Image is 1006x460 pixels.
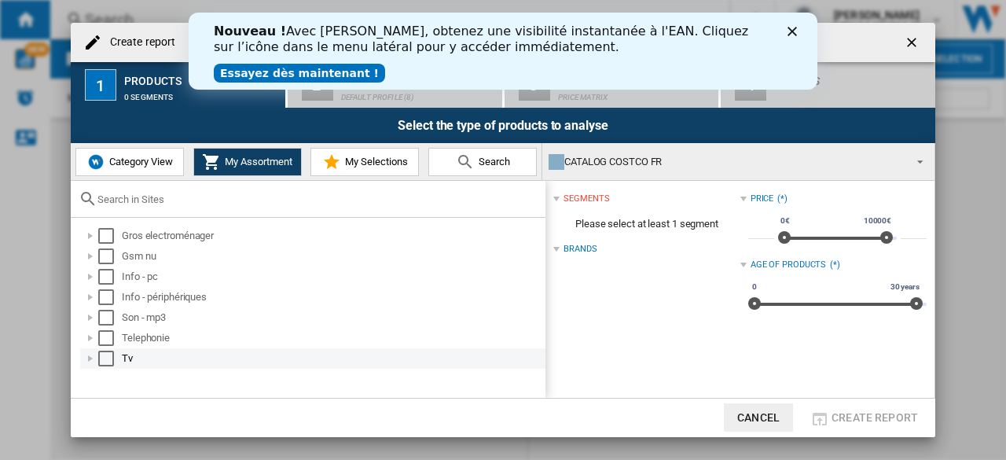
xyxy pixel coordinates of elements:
span: 0 [750,281,759,293]
button: 4 Options [721,62,935,108]
div: Son - mp3 [122,310,543,326]
ng-md-icon: getI18NText('BUTTONS.CLOSE_DIALOG') [904,35,923,53]
div: Brands [564,243,597,256]
button: My Selections [310,148,419,176]
md-checkbox: Select [98,330,122,346]
button: Search [428,148,537,176]
div: Select the type of products to analyse [71,108,935,143]
div: Info - périphériques [122,289,543,305]
span: 10000€ [861,215,894,227]
h4: Create report [102,35,175,50]
div: CATALOG COSTCO FR [549,151,903,173]
input: Search in Sites [97,193,538,205]
div: 0 segments [124,85,279,101]
div: Products [124,68,279,85]
iframe: Intercom live chat banner [189,13,817,90]
div: Info - pc [122,269,543,285]
button: getI18NText('BUTTONS.CLOSE_DIALOG') [898,27,929,58]
div: Price [751,193,774,205]
md-checkbox: Select [98,269,122,285]
div: Price Matrix [558,85,713,101]
span: Search [475,156,510,167]
md-checkbox: Select [98,248,122,264]
button: Cancel [724,403,793,432]
div: Options [774,68,929,85]
div: Gros electroménager [122,228,543,244]
button: My Assortment [193,148,302,176]
span: 0€ [778,215,792,227]
button: 1 Products 0 segments [71,62,287,108]
md-checkbox: Select [98,351,122,366]
md-checkbox: Select [98,228,122,244]
button: Create report [806,403,923,432]
img: wiser-icon-blue.png [86,153,105,171]
md-checkbox: Select [98,289,122,305]
button: Category View [75,148,184,176]
div: Age of products [751,259,827,271]
div: 1 [85,69,116,101]
div: Default profile (8) [341,85,496,101]
div: segments [564,193,609,205]
div: Tv [122,351,543,366]
span: My Assortment [221,156,292,167]
div: Telephonie [122,330,543,346]
div: Gsm nu [122,248,543,264]
div: Cerrar [599,14,615,24]
span: Create report [832,411,918,424]
md-checkbox: Select [98,310,122,326]
span: 30 years [888,281,922,293]
span: My Selections [341,156,408,167]
span: Category View [105,156,173,167]
span: Please select at least 1 segment [553,209,740,239]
